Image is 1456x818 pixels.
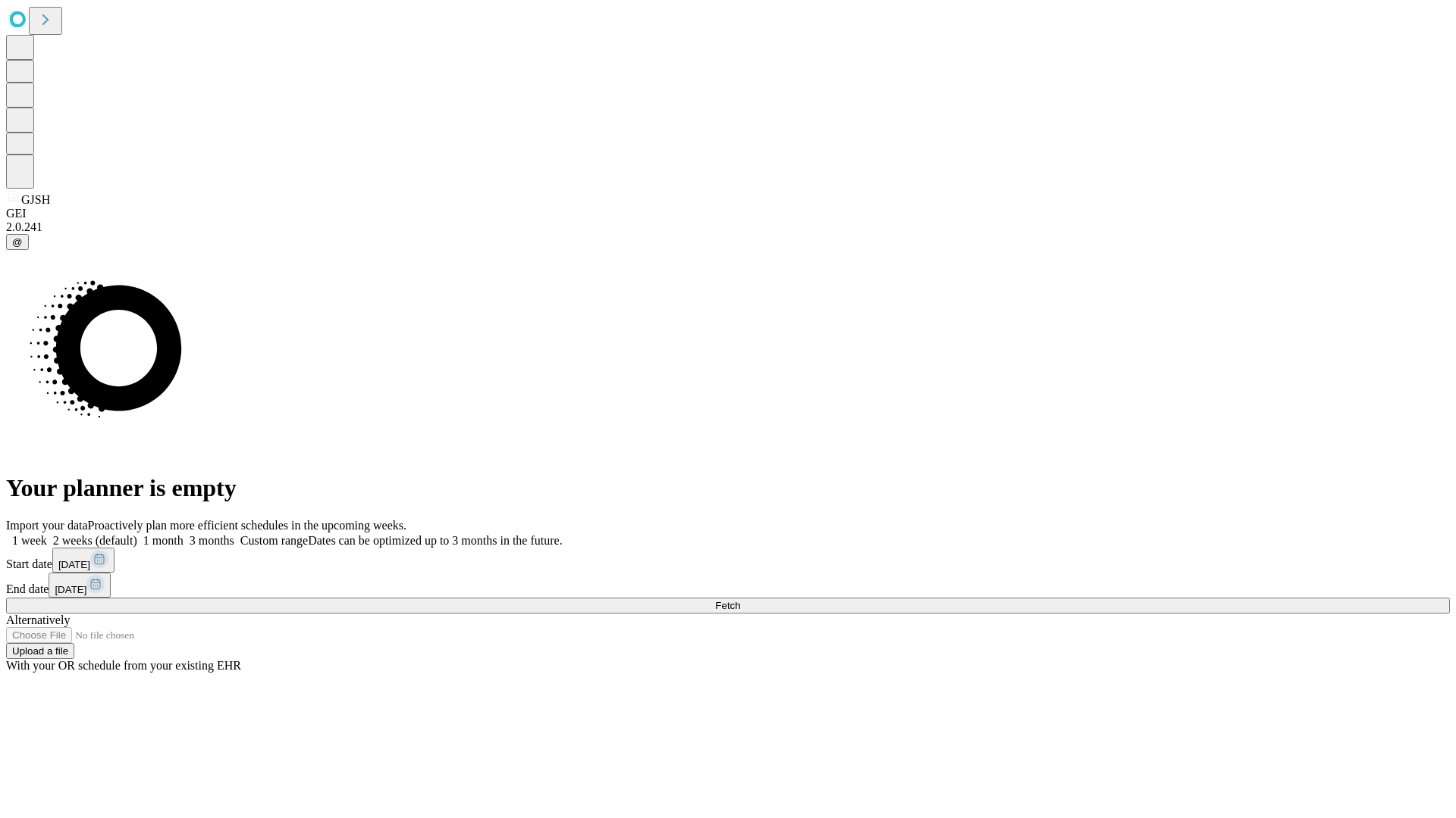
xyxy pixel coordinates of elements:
span: Dates can be optimized up to 3 months in the future. [308,534,562,547]
span: 3 months [190,534,234,547]
span: Alternatively [6,613,70,626]
button: [DATE] [52,548,115,573]
span: 1 month [143,534,184,547]
div: GEI [6,207,1450,220]
h1: Your planner is empty [6,474,1450,502]
div: 2.0.241 [6,220,1450,234]
span: @ [12,236,23,248]
span: Import your data [6,519,88,532]
button: @ [6,234,29,250]
button: Upload a file [6,643,74,659]
span: [DATE] [58,559,90,570]
span: Custom range [240,534,308,547]
button: Fetch [6,598,1450,613]
div: End date [6,573,1450,598]
span: 2 weeks (default) [53,534,137,547]
span: 1 week [12,534,47,547]
span: Fetch [715,600,740,611]
span: With your OR schedule from your existing EHR [6,659,241,672]
button: [DATE] [49,573,111,598]
span: [DATE] [55,584,86,595]
div: Start date [6,548,1450,573]
span: Proactively plan more efficient schedules in the upcoming weeks. [88,519,406,532]
span: GJSH [21,193,50,206]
